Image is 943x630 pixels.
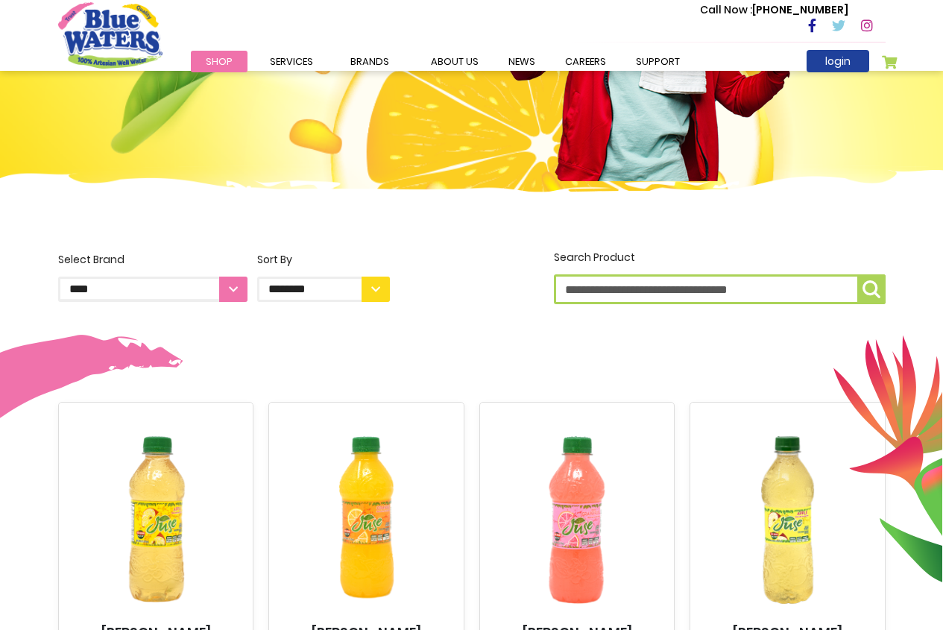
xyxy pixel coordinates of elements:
span: Call Now : [700,2,752,17]
img: BW Juse 12x330ml Orange [283,415,450,625]
a: careers [550,51,621,72]
button: Search Product [857,274,886,304]
span: Services [270,54,313,69]
div: Sort By [257,252,390,268]
img: BW Juse 12x500ml Apple [704,415,871,625]
p: [PHONE_NUMBER] [700,2,848,18]
a: login [807,50,869,72]
span: Brands [350,54,389,69]
label: Select Brand [58,252,247,302]
a: support [621,51,695,72]
img: search-icon.png [862,280,880,298]
a: store logo [58,2,163,68]
img: BW Juse 12x330ml Apple [72,415,240,625]
select: Select Brand [58,277,247,302]
a: about us [416,51,493,72]
label: Search Product [554,250,886,304]
a: News [493,51,550,72]
select: Sort By [257,277,390,302]
span: Shop [206,54,233,69]
img: BW Juse 12x330ml Pink Grapefruit [493,415,661,625]
input: Search Product [554,274,886,304]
